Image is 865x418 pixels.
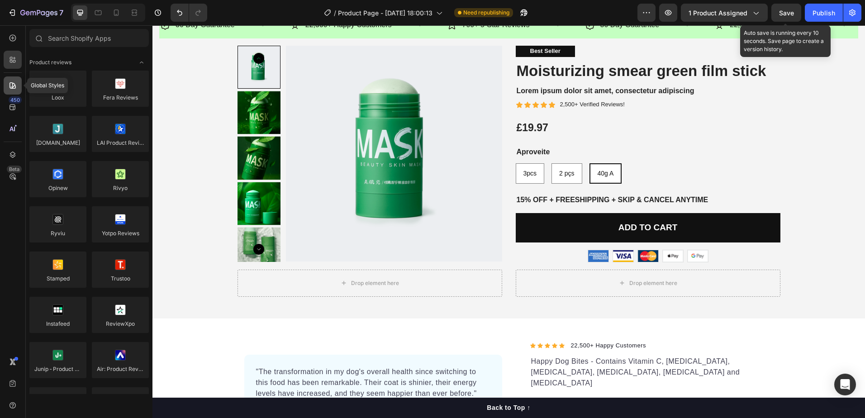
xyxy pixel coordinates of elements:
button: Publish [805,4,843,22]
span: 2 pçs [407,144,422,152]
p: Happy Dog Bites - Contains Vitamin C, [MEDICAL_DATA], [MEDICAL_DATA], [MEDICAL_DATA], [MEDICAL_DA... [379,331,620,363]
p: "The transformation in my dog's overall health since switching to this food has been remarkable. ... [104,341,338,374]
p: 22,500+ Happy Customers [418,316,494,325]
div: Beta [7,166,22,173]
img: gempages_581415315208929800-98814c92-2827-476f-a07c-b4b0c2575938.svg [461,225,481,237]
button: Add to cart [363,188,628,217]
img: gempages_581415315208929800-04598bca-2fbc-4219-b2d2-85625631e0fb.svg [510,225,531,237]
img: gempages_581415315208929800-a5597366-6bd3-4161-8077-21590364665f.svg [535,225,556,237]
div: Drop element here [477,254,525,261]
button: Save [771,4,801,22]
p: Lorem ipsum dolor sit amet, consectetur adipiscing [364,61,627,71]
button: 1 product assigned [681,4,768,22]
div: Undo/Redo [171,4,207,22]
div: £19.97 [363,95,628,110]
span: / [334,8,336,18]
span: Save [779,9,794,17]
p: Aproveite [364,122,627,132]
span: Need republishing [463,9,509,17]
button: 7 [4,4,67,22]
span: 1 product assigned [689,8,747,18]
img: gempages_581415315208929800-0bc362f3-f82f-49ff-a7c4-4d3070f7dd16.svg [436,225,456,237]
span: 3pcs [371,144,385,152]
p: 7 [59,7,63,18]
div: Add to cart [466,197,525,208]
input: Search Shopify Apps [29,29,149,47]
span: Product Page - [DATE] 18:00:13 [338,8,432,18]
div: Open Intercom Messenger [834,374,856,395]
p: 15% off + Freeshipping + Skip & Cancel Anytime [364,170,627,180]
span: Product reviews [29,58,71,66]
div: Drop element here [199,254,247,261]
p: 2,500+ Verified Reviews! [408,76,472,83]
h1: Moisturizing smear green film stick [363,35,628,57]
div: Publish [813,8,835,18]
div: Back to Top ↑ [334,378,378,387]
span: 40g A [445,144,461,152]
span: Toggle open [134,55,149,70]
iframe: Design area [152,25,865,418]
img: gempages_581415315208929800-b6abe109-c9a7-4097-9e95-f1f46e80679e.svg [485,225,506,237]
div: 450 [9,96,22,104]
